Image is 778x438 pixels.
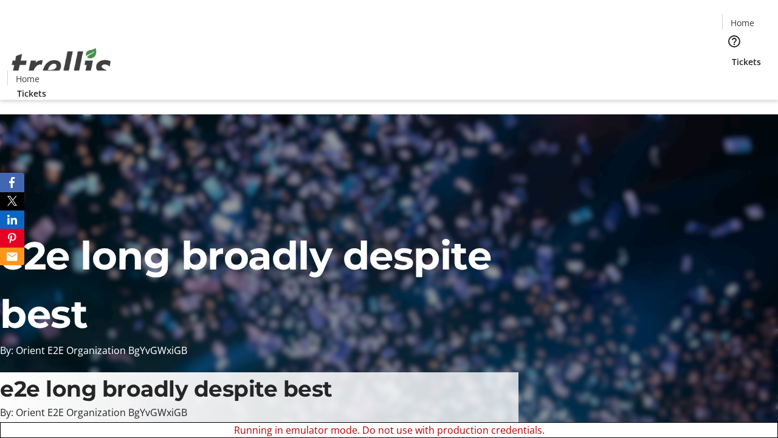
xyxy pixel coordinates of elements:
span: Tickets [17,87,46,100]
a: Home [723,16,762,29]
button: Help [722,29,746,54]
button: Cart [722,68,746,92]
span: Home [16,72,40,85]
span: Home [731,16,754,29]
span: Tickets [732,55,761,68]
a: Home [8,72,47,85]
img: Orient E2E Organization BgYvGWxiGB's Logo [7,35,115,96]
a: Tickets [7,87,56,100]
a: Tickets [722,55,771,68]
